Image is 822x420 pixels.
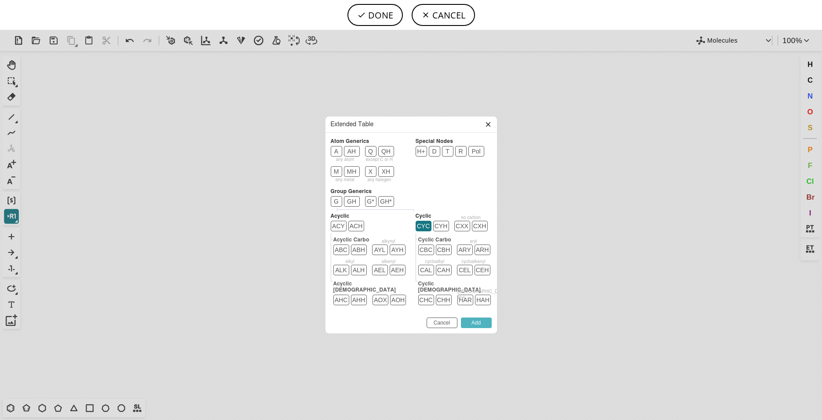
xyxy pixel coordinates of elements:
legend: alkynyl [382,238,395,245]
legend: any atom [336,157,354,163]
button: Q [365,146,376,157]
button: X [365,166,376,177]
button: MH [344,166,360,177]
button: CHH [436,295,452,305]
legend: Group Generics [331,188,372,194]
legend: no carbon [461,215,481,221]
button: T [442,146,453,157]
button: CAL [418,265,434,275]
button: G [331,196,342,207]
button: D [429,146,440,157]
legend: Atom Generics [331,138,369,144]
button: H+ [416,146,427,157]
button: Pol [468,146,484,157]
legend: Cyclic [416,213,431,219]
legend: Acyclic [DEMOGRAPHIC_DATA] [333,281,407,293]
button: CXX [454,221,470,231]
button: CBH [436,245,452,255]
button: ALH [351,265,367,275]
input: Add [461,318,492,328]
button: ABC [333,245,349,255]
button: ABH [351,245,367,255]
button: CYH [433,221,449,231]
input: Cancel [427,318,457,328]
button: AYH [390,245,406,255]
button: AEH [390,265,406,275]
legend: alkyl [345,259,354,265]
button: CAH [436,265,452,275]
legend: Acyclic [331,213,350,219]
button: CEH [475,265,490,275]
button: R [455,146,467,157]
button: AOH [390,295,406,305]
button: AHC [333,295,349,305]
legend: aryl [470,238,477,245]
button: GH [344,196,360,207]
button: CYC [416,221,431,231]
button: CHC [418,295,434,305]
button: ACY [331,221,347,231]
button: ALK [333,265,349,275]
legend: Acyclic Carbo [333,237,369,243]
legend: Cyclic [DEMOGRAPHIC_DATA] [418,281,492,293]
legend: Special Nodes [416,138,453,144]
legend: alkenyl [382,259,395,265]
button: ARH [475,245,490,255]
legend: any halogen [367,177,391,183]
button: AH [344,146,360,157]
button: AEL [372,265,388,275]
button: AYL [372,245,388,255]
legend: cycloalkyl [425,259,445,265]
button: CBC [418,245,434,255]
legend: cycloalkenyl [461,259,486,265]
button: CXH [472,221,488,231]
legend: [DEMOGRAPHIC_DATA] aryl [457,289,508,301]
button: ACH [348,221,364,231]
legend: Cyclic Carbo [418,237,451,243]
span: Extended Table [331,122,374,127]
button: ARY [457,245,473,255]
button: M [331,166,342,177]
button: CANCEL [412,4,475,26]
button: CEL [457,265,473,275]
button: AHH [351,295,367,305]
legend: except C or H [366,157,393,163]
legend: any metal [336,177,354,183]
button: A [331,146,342,157]
button: XH [378,166,394,177]
button: AOX [373,295,388,305]
button: DONE [347,4,403,26]
button: QH [378,146,394,157]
